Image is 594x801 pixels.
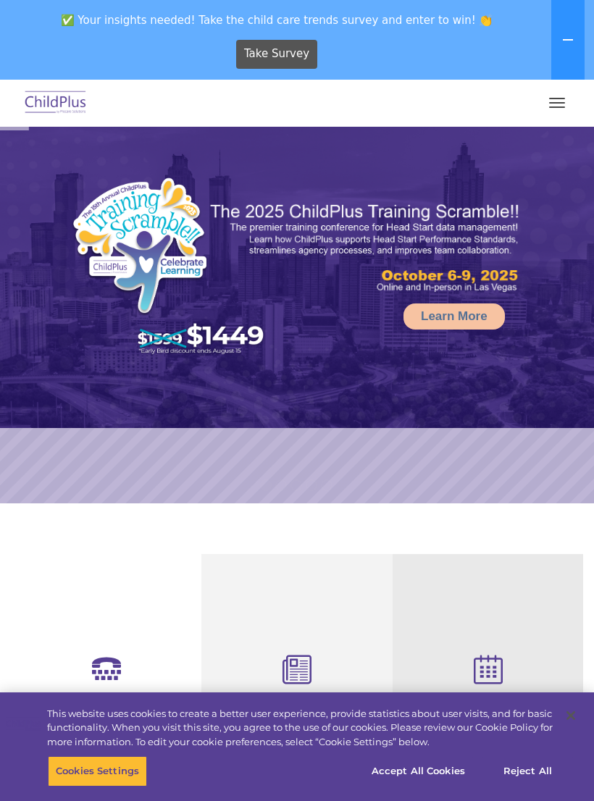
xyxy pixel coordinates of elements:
[6,6,548,34] span: ✅ Your insights needed! Take the child care trends survey and enter to win! 👏
[236,40,318,69] a: Take Survey
[482,756,573,787] button: Reject All
[555,700,587,731] button: Close
[48,756,147,787] button: Cookies Settings
[47,707,553,750] div: This website uses cookies to create a better user experience, provide statistics about user visit...
[22,86,90,120] img: ChildPlus by Procare Solutions
[244,41,309,67] span: Take Survey
[403,303,505,330] a: Learn More
[364,756,473,787] button: Accept All Cookies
